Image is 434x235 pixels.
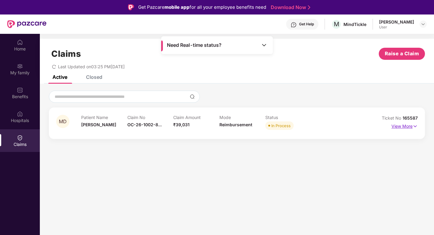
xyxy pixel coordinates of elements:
img: svg+xml;base64,PHN2ZyBpZD0iQ2xhaW0iIHhtbG5zPSJodHRwOi8vd3d3LnczLm9yZy8yMDAwL3N2ZyIgd2lkdGg9IjIwIi... [17,135,23,141]
p: Mode [219,115,266,120]
img: Toggle Icon [261,42,267,48]
span: Raise a Claim [385,50,419,57]
img: New Pazcare Logo [7,20,46,28]
p: Claim Amount [173,115,219,120]
p: View More [391,121,418,130]
div: MindTickle [343,21,366,27]
span: Reimbursement [219,122,252,127]
span: Ticket No [382,115,403,121]
img: svg+xml;base64,PHN2ZyB3aWR0aD0iMjAiIGhlaWdodD0iMjAiIHZpZXdCb3g9IjAgMCAyMCAyMCIgZmlsbD0ibm9uZSIgeG... [17,63,23,69]
img: Stroke [308,4,310,11]
div: Get Help [299,22,314,27]
p: Patient Name [81,115,127,120]
img: svg+xml;base64,PHN2ZyBpZD0iQmVuZWZpdHMiIHhtbG5zPSJodHRwOi8vd3d3LnczLm9yZy8yMDAwL3N2ZyIgd2lkdGg9Ij... [17,87,23,93]
div: In Process [271,123,291,129]
span: Need Real-time status? [167,42,222,48]
span: MD [59,119,67,124]
span: ₹39,031 [173,122,190,127]
strong: mobile app [164,4,190,10]
div: Active [53,74,67,80]
span: [PERSON_NAME] [81,122,116,127]
span: Last Updated on 03:25 PM[DATE] [58,64,125,69]
span: OC-26-1002-8... [127,122,162,127]
div: User [379,25,414,30]
a: Download Now [271,4,308,11]
button: Raise a Claim [379,48,425,60]
span: M [334,21,339,28]
img: svg+xml;base64,PHN2ZyB4bWxucz0iaHR0cDovL3d3dy53My5vcmcvMjAwMC9zdmciIHdpZHRoPSIxNyIgaGVpZ2h0PSIxNy... [413,123,418,130]
img: svg+xml;base64,PHN2ZyBpZD0iSGVscC0zMngzMiIgeG1sbnM9Imh0dHA6Ly93d3cudzMub3JnLzIwMDAvc3ZnIiB3aWR0aD... [291,22,297,28]
img: svg+xml;base64,PHN2ZyBpZD0iSG9tZSIgeG1sbnM9Imh0dHA6Ly93d3cudzMub3JnLzIwMDAvc3ZnIiB3aWR0aD0iMjAiIG... [17,39,23,45]
p: Claim No [127,115,174,120]
div: Get Pazcare for all your employee benefits need [138,4,266,11]
img: svg+xml;base64,PHN2ZyBpZD0iU2VhcmNoLTMyeDMyIiB4bWxucz0iaHR0cDovL3d3dy53My5vcmcvMjAwMC9zdmciIHdpZH... [190,94,195,99]
h1: Claims [51,49,81,59]
span: redo [52,64,56,69]
img: Logo [128,4,134,10]
span: 165587 [403,115,418,121]
p: Status [265,115,311,120]
img: svg+xml;base64,PHN2ZyBpZD0iSG9zcGl0YWxzIiB4bWxucz0iaHR0cDovL3d3dy53My5vcmcvMjAwMC9zdmciIHdpZHRoPS... [17,111,23,117]
div: Closed [86,74,102,80]
img: svg+xml;base64,PHN2ZyBpZD0iRHJvcGRvd24tMzJ4MzIiIHhtbG5zPSJodHRwOi8vd3d3LnczLm9yZy8yMDAwL3N2ZyIgd2... [421,22,426,27]
div: [PERSON_NAME] [379,19,414,25]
